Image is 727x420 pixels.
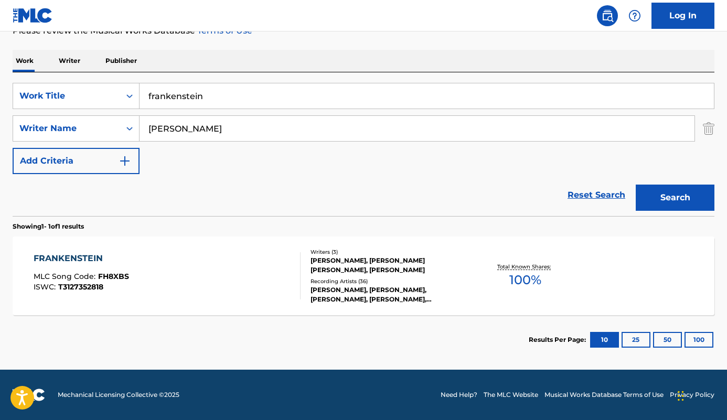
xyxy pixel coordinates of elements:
[98,272,129,281] span: FH8XBS
[509,271,541,289] span: 100 %
[590,332,619,348] button: 10
[622,332,650,348] button: 25
[675,370,727,420] iframe: Chat Widget
[102,50,140,72] p: Publisher
[651,3,714,29] a: Log In
[311,248,467,256] div: Writers ( 3 )
[13,389,45,401] img: logo
[58,390,179,400] span: Mechanical Licensing Collective © 2025
[311,256,467,275] div: [PERSON_NAME], [PERSON_NAME] [PERSON_NAME], [PERSON_NAME]
[311,277,467,285] div: Recording Artists ( 36 )
[678,380,684,412] div: Drag
[34,252,129,265] div: FRANKENSTEIN
[529,335,589,344] p: Results Per Page:
[311,285,467,304] div: [PERSON_NAME], [PERSON_NAME], [PERSON_NAME], [PERSON_NAME], [PERSON_NAME]
[544,390,664,400] a: Musical Works Database Terms of Use
[13,148,140,174] button: Add Criteria
[34,282,58,292] span: ISWC :
[19,90,114,102] div: Work Title
[119,155,131,167] img: 9d2ae6d4665cec9f34b9.svg
[13,8,53,23] img: MLC Logo
[13,50,37,72] p: Work
[56,50,83,72] p: Writer
[670,390,714,400] a: Privacy Policy
[624,5,645,26] div: Help
[562,184,630,207] a: Reset Search
[484,390,538,400] a: The MLC Website
[34,272,98,281] span: MLC Song Code :
[58,282,103,292] span: T3127352818
[703,115,714,142] img: Delete Criterion
[13,236,714,315] a: FRANKENSTEINMLC Song Code:FH8XBSISWC:T3127352818Writers (3)[PERSON_NAME], [PERSON_NAME] [PERSON_N...
[13,83,714,216] form: Search Form
[636,185,714,211] button: Search
[628,9,641,22] img: help
[497,263,553,271] p: Total Known Shares:
[597,5,618,26] a: Public Search
[13,222,84,231] p: Showing 1 - 1 of 1 results
[653,332,682,348] button: 50
[685,332,713,348] button: 100
[441,390,477,400] a: Need Help?
[601,9,614,22] img: search
[19,122,114,135] div: Writer Name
